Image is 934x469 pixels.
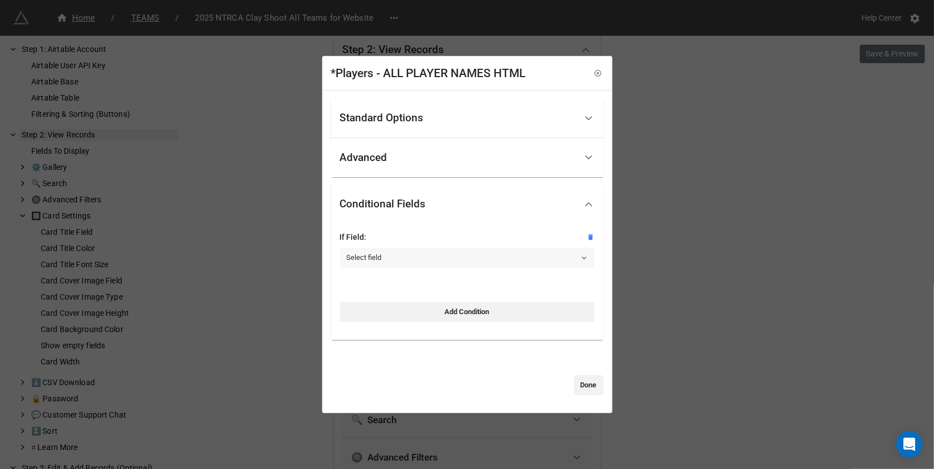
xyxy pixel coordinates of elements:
div: Advanced [331,138,603,178]
a: Add Condition [340,302,595,322]
div: Open Intercom Messenger [896,431,923,458]
div: Conditional Fields [331,186,603,222]
a: Done [574,375,603,395]
a: Select field [340,248,595,268]
div: Advanced [340,152,387,163]
div: Conditional Fields [340,198,426,210]
div: Standard Options [331,98,603,138]
div: If Field: [340,231,595,243]
div: Standard Options [340,112,424,124]
div: *Players - ALL PLAYER NAMES HTML [331,65,526,83]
